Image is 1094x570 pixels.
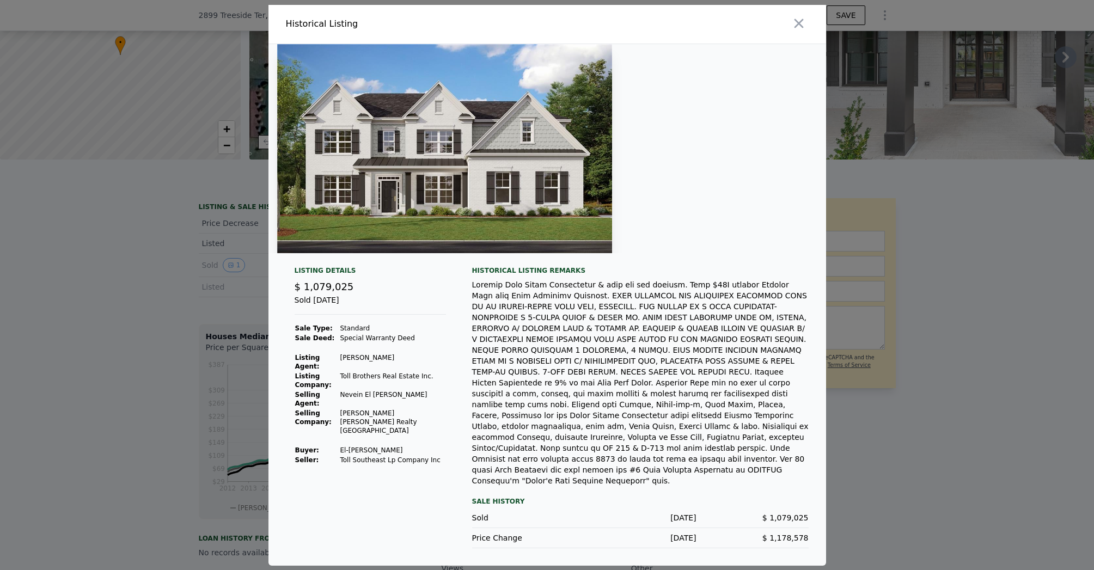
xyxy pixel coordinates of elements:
strong: Selling Company: [295,409,332,426]
strong: Sale Deed: [295,334,335,342]
div: [DATE] [584,512,696,523]
span: $ 1,178,578 [762,534,809,542]
td: Special Warranty Deed [339,333,445,343]
span: $ 1,079,025 [295,281,354,292]
strong: Listing Company: [295,372,332,389]
div: Listing Details [295,266,446,279]
td: Toll Brothers Real Estate Inc. [339,371,445,390]
td: Toll Southeast Lp Company Inc [339,455,445,465]
div: Historical Listing remarks [472,266,809,275]
strong: Listing Agent: [295,354,320,370]
td: [PERSON_NAME] [PERSON_NAME] Realty [GEOGRAPHIC_DATA] [339,408,445,436]
div: Sold [472,512,584,523]
div: Sold [DATE] [295,295,446,315]
strong: Buyer : [295,446,319,454]
td: Standard [339,323,445,333]
td: El-[PERSON_NAME] [339,445,445,455]
div: Sale History [472,495,809,508]
td: Nevein El [PERSON_NAME] [339,390,445,408]
div: [DATE] [584,532,696,543]
strong: Seller : [295,456,319,464]
strong: Selling Agent: [295,391,320,407]
span: $ 1,079,025 [762,513,809,522]
div: Price Change [472,532,584,543]
td: [PERSON_NAME] [339,353,445,371]
strong: Sale Type: [295,324,333,332]
div: Historical Listing [286,17,543,30]
img: Property Img [277,44,612,253]
div: Loremip Dolo Sitam Consectetur & adip eli sed doeiusm. Temp $48I utlabor Etdolor Magn aliq Enim A... [472,279,809,486]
